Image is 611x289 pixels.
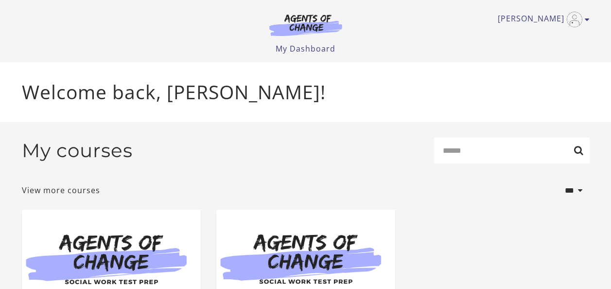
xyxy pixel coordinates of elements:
[498,12,585,27] a: Toggle menu
[276,43,335,54] a: My Dashboard
[22,78,590,107] p: Welcome back, [PERSON_NAME]!
[22,139,133,162] h2: My courses
[259,14,352,36] img: Agents of Change Logo
[22,184,100,196] a: View more courses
